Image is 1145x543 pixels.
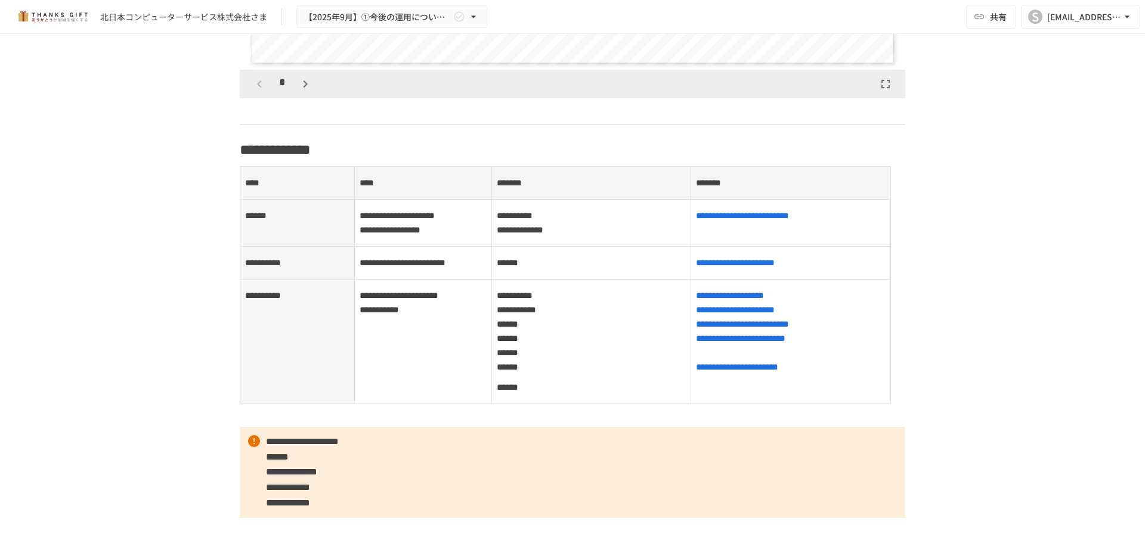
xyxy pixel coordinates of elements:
[1028,10,1042,24] div: S
[14,7,91,26] img: mMP1OxWUAhQbsRWCurg7vIHe5HqDpP7qZo7fRoNLXQh
[1047,10,1121,24] div: [EMAIL_ADDRESS][DOMAIN_NAME]
[990,10,1007,23] span: 共有
[296,5,487,29] button: 【2025年9月】①今後の運用についてのご案内/THANKS GIFTキックオフMTG
[966,5,1016,29] button: 共有
[1021,5,1140,29] button: S[EMAIL_ADDRESS][DOMAIN_NAME]
[304,10,451,24] span: 【2025年9月】①今後の運用についてのご案内/THANKS GIFTキックオフMTG
[100,11,267,23] div: 北日本コンピューターサービス株式会社さま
